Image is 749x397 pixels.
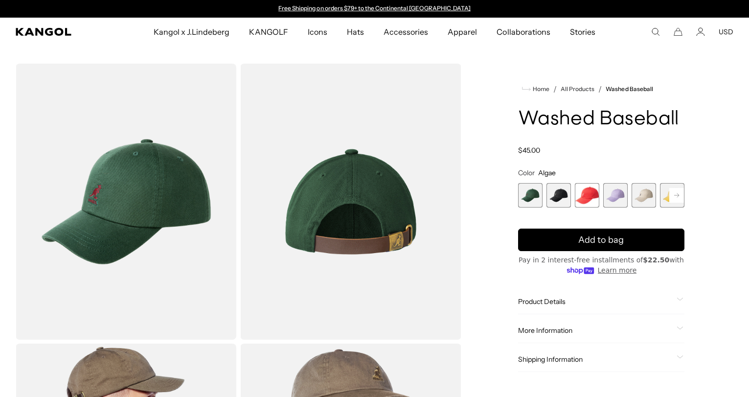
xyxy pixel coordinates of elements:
label: Lemon Sorbet [660,183,684,208]
img: color-algae [240,64,461,340]
span: Add to bag [578,234,624,247]
span: Kangol x J.Lindeberg [154,18,230,46]
div: 3 of 14 [575,183,599,208]
span: KANGOLF [249,18,288,46]
a: Washed Baseball [606,86,653,93]
a: Stories [560,18,605,46]
a: Collaborations [487,18,560,46]
label: Cherry Glow [575,183,599,208]
label: Black [546,183,571,208]
a: Hats [337,18,374,46]
li: / [549,83,557,95]
a: Kangol [16,28,101,36]
a: Accessories [374,18,438,46]
slideshow-component: Announcement bar [274,5,476,13]
span: Hats [347,18,364,46]
a: Free Shipping on orders $79+ to the Continental [GEOGRAPHIC_DATA] [278,4,471,12]
span: $45.00 [518,146,540,155]
span: Home [531,86,549,93]
span: Product Details [518,297,673,306]
button: Cart [674,27,682,36]
div: 5 of 14 [632,183,656,208]
a: Account [696,27,705,36]
a: KANGOLF [239,18,297,46]
span: Color [518,168,535,177]
a: Apparel [438,18,487,46]
nav: breadcrumbs [518,83,684,95]
label: Algae [518,183,543,208]
div: Announcement [274,5,476,13]
a: All Products [561,86,594,93]
div: 2 of 14 [546,183,571,208]
button: USD [719,27,733,36]
span: Apparel [448,18,477,46]
span: Stories [570,18,595,46]
div: 1 of 2 [274,5,476,13]
li: / [594,83,602,95]
h1: Washed Baseball [518,109,684,130]
a: Kangol x J.Lindeberg [144,18,240,46]
a: Icons [298,18,337,46]
span: Collaborations [497,18,550,46]
span: Accessories [384,18,428,46]
div: 4 of 14 [603,183,628,208]
a: Home [522,85,549,93]
button: Add to bag [518,229,684,251]
span: Shipping Information [518,355,673,364]
label: Khaki [632,183,656,208]
label: Iced Lilac [603,183,628,208]
div: 6 of 14 [660,183,684,208]
span: More Information [518,326,673,335]
div: 1 of 14 [518,183,543,208]
img: color-algae [16,64,236,340]
span: Algae [538,168,556,177]
summary: Search here [651,27,660,36]
span: Icons [308,18,327,46]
